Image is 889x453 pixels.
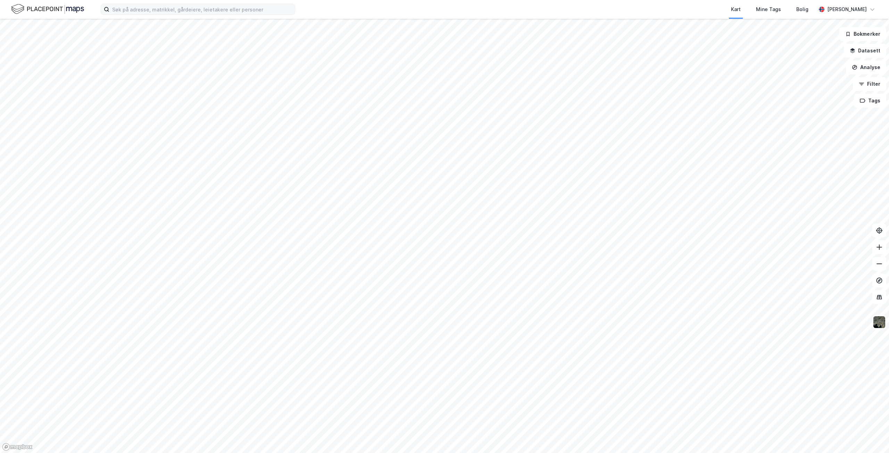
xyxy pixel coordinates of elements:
div: Mine Tags [756,5,781,14]
input: Søk på adresse, matrikkel, gårdeiere, leietakere eller personer [109,4,295,15]
div: Bolig [796,5,808,14]
iframe: Chat Widget [854,420,889,453]
img: logo.f888ab2527a4732fd821a326f86c7f29.svg [11,3,84,15]
div: [PERSON_NAME] [827,5,867,14]
div: Kart [731,5,741,14]
div: Kontrollprogram for chat [854,420,889,453]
